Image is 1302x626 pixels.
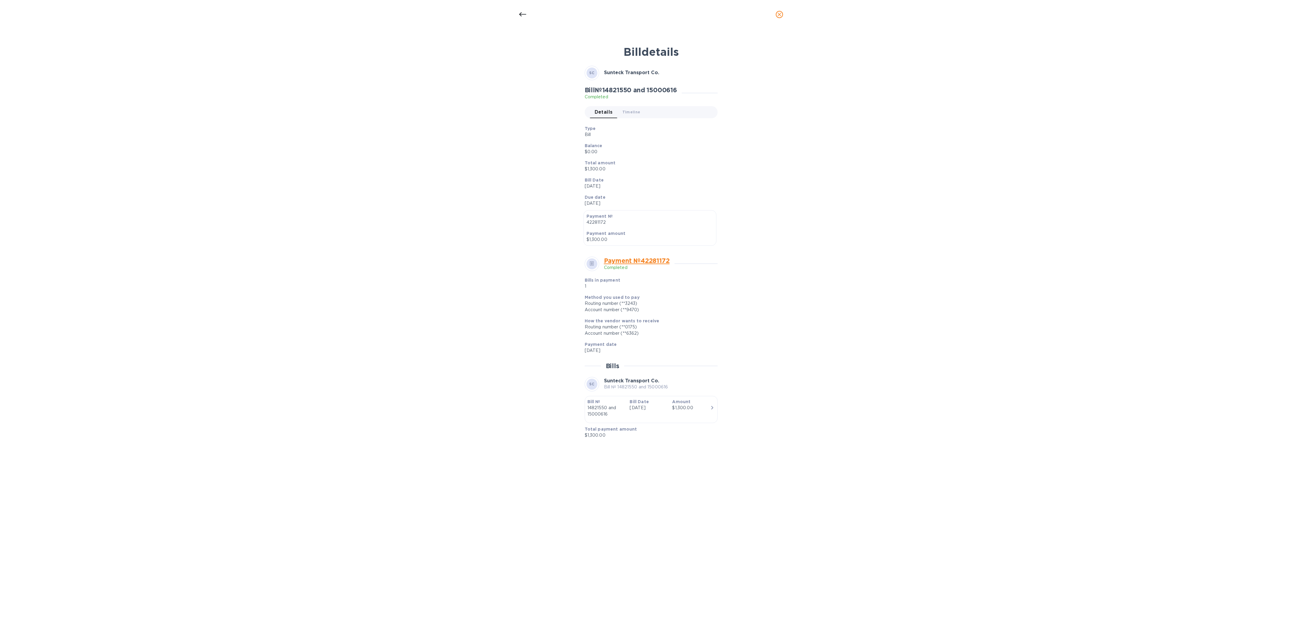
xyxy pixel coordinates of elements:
[672,399,690,404] b: Amount
[587,219,713,226] p: 42281172
[585,330,713,337] div: Account number (**6362)
[604,384,668,390] p: Bill № 14821550 and 15000616
[630,399,649,404] b: Bill Date
[589,71,595,75] b: SC
[585,94,677,100] p: Completed
[585,347,713,354] p: [DATE]
[585,178,604,182] b: Bill Date
[585,160,616,165] b: Total amount
[585,342,617,347] b: Payment date
[587,399,600,404] b: Bill №
[585,149,713,155] p: $0.00
[585,318,659,323] b: How the vendor wants to receive
[604,378,659,384] b: Sunteck Transport Co.
[585,143,602,148] b: Balance
[585,396,718,423] button: Bill №14821550 and 15000616Bill Date[DATE]Amount$1,300.00
[585,324,713,330] div: Routing number (**0175)
[622,109,640,115] span: Timeline
[772,7,787,22] button: close
[585,283,670,289] p: 1
[587,231,626,236] b: Payment amount
[585,300,713,307] div: Routing number (**3243)
[587,214,613,219] b: Payment №
[585,295,640,300] b: Method you used to pay
[604,264,670,271] p: Completed
[624,45,679,58] b: Bill details
[606,362,619,370] h2: Bills
[585,166,713,172] p: $1,300.00
[587,236,713,243] p: $1,300.00
[585,200,713,207] p: [DATE]
[587,405,625,417] p: 14821550 and 15000616
[595,108,613,116] span: Details
[585,131,713,138] p: Bill
[672,405,710,411] div: $1,300.00
[585,432,713,438] p: $1,300.00
[589,382,595,386] b: SC
[585,278,620,283] b: Bills in payment
[585,183,713,189] p: [DATE]
[630,405,667,411] p: [DATE]
[604,70,659,75] b: Sunteck Transport Co.
[585,307,713,313] div: Account number (**9470)
[585,126,596,131] b: Type
[585,427,637,432] b: Total payment amount
[604,257,670,264] a: Payment № 42281172
[585,195,605,200] b: Due date
[585,86,677,94] h2: Bill № 14821550 and 15000616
